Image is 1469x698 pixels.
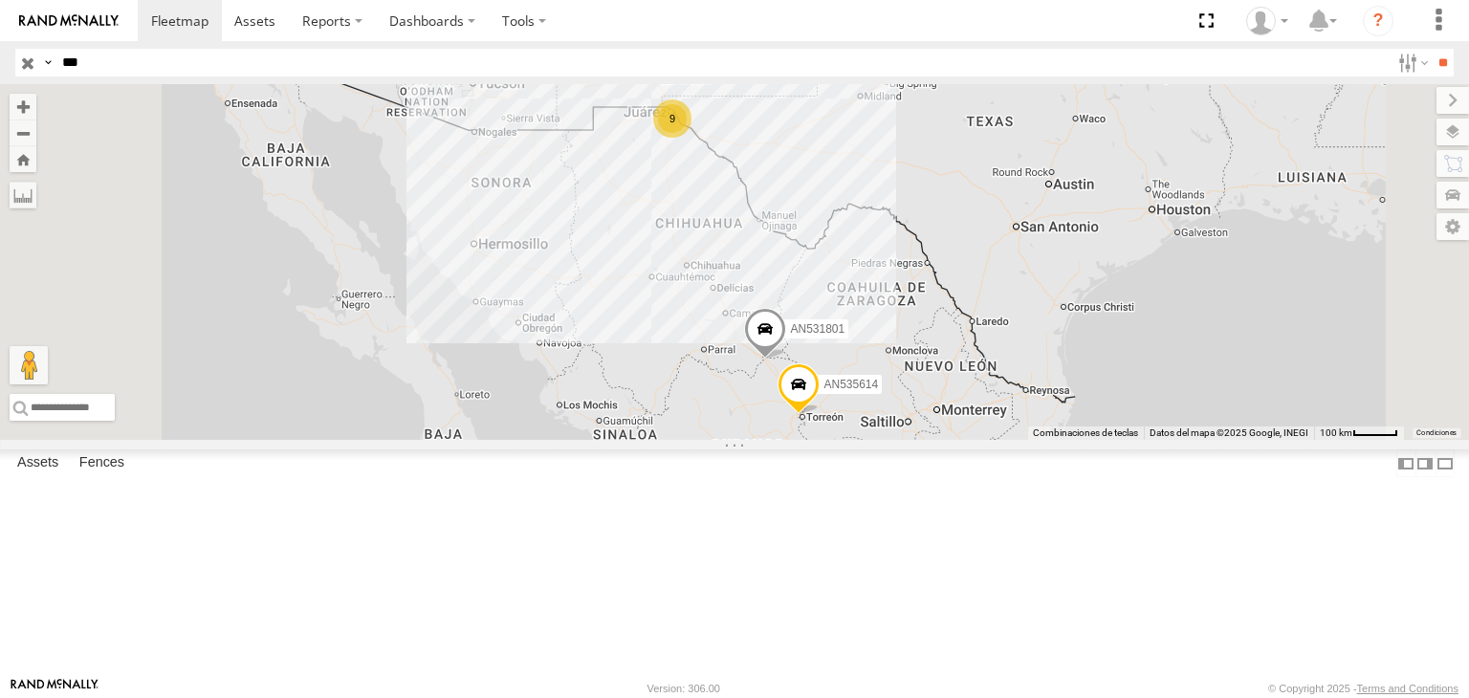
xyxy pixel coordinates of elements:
[1416,429,1457,437] a: Condiciones
[10,94,36,120] button: Zoom in
[10,146,36,172] button: Zoom Home
[1314,426,1404,440] button: Escala del mapa: 100 km por 44 píxeles
[10,120,36,146] button: Zoom out
[10,346,48,384] button: Arrastra el hombrecito naranja al mapa para abrir Street View
[1268,683,1458,694] div: © Copyright 2025 -
[1391,49,1432,76] label: Search Filter Options
[790,322,844,336] span: AN531801
[40,49,55,76] label: Search Query
[1357,683,1458,694] a: Terms and Conditions
[823,378,878,391] span: AN535614
[1415,449,1435,477] label: Dock Summary Table to the Right
[1436,213,1469,240] label: Map Settings
[647,683,720,694] div: Version: 306.00
[11,679,99,698] a: Visit our Website
[1363,6,1393,36] i: ?
[19,14,119,28] img: rand-logo.svg
[70,450,134,477] label: Fences
[653,99,691,138] div: 9
[1396,449,1415,477] label: Dock Summary Table to the Left
[10,182,36,208] label: Measure
[1033,426,1138,440] button: Combinaciones de teclas
[8,450,68,477] label: Assets
[1239,7,1295,35] div: Irving Rodriguez
[1150,427,1308,438] span: Datos del mapa ©2025 Google, INEGI
[1436,449,1455,477] label: Hide Summary Table
[1320,427,1352,438] span: 100 km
